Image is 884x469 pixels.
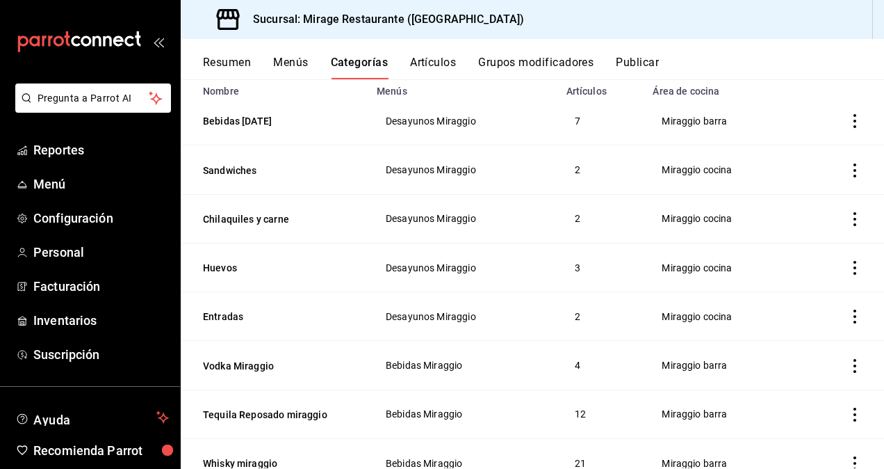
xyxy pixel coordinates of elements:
button: Menús [273,56,308,79]
span: Miraggio cocina [662,312,786,321]
span: Personal [33,243,169,262]
span: Miraggio barra [662,116,786,126]
th: Menús [368,77,558,97]
th: Nombre [181,77,368,97]
span: Suscripción [33,345,169,364]
td: 2 [558,145,645,194]
span: Desayunos Miraggio [386,116,541,126]
span: Desayunos Miraggio [386,214,541,223]
button: Resumen [203,56,251,79]
td: 4 [558,341,645,390]
div: navigation tabs [203,56,884,79]
span: Recomienda Parrot [33,441,169,460]
span: Miraggio cocina [662,263,786,273]
button: Pregunta a Parrot AI [15,84,171,113]
span: Configuración [33,209,169,228]
button: open_drawer_menu [153,36,164,47]
button: actions [848,212,862,226]
button: actions [848,164,862,177]
button: actions [848,408,862,422]
button: Categorías [331,56,388,79]
button: Chilaquiles y carne [203,212,342,226]
button: actions [848,359,862,373]
button: Entradas [203,310,342,324]
span: Facturación [33,277,169,296]
td: 2 [558,292,645,341]
button: Sandwiches [203,164,342,177]
h3: Sucursal: Mirage Restaurante ([GEOGRAPHIC_DATA]) [242,11,524,28]
a: Pregunta a Parrot AI [10,101,171,116]
button: Publicar [616,56,659,79]
button: Vodka Miraggio [203,359,342,373]
span: Miraggio barra [662,360,786,370]
button: Bebidas [DATE] [203,114,342,128]
span: Desayunos Miraggio [386,312,541,321]
button: actions [848,114,862,128]
th: Área de cocina [644,77,803,97]
span: Menú [33,175,169,193]
span: Miraggio barra [662,459,786,468]
span: Bebidas Miraggio [386,409,541,419]
button: actions [848,310,862,324]
td: 7 [558,97,645,145]
th: Artículos [558,77,645,97]
span: Pregunta a Parrot AI [38,91,149,106]
button: actions [848,261,862,275]
span: Miraggio cocina [662,214,786,223]
span: Bebidas Miraggio [386,360,541,370]
td: 12 [558,390,645,438]
span: Miraggio cocina [662,165,786,175]
button: Grupos modificadores [478,56,594,79]
span: Ayuda [33,409,151,426]
span: Miraggio barra [662,409,786,419]
td: 3 [558,243,645,292]
span: Desayunos Miraggio [386,165,541,175]
button: Artículos [410,56,456,79]
button: Tequila Reposado miraggio [203,408,342,422]
button: Huevos [203,261,342,275]
td: 2 [558,194,645,243]
span: Desayunos Miraggio [386,263,541,273]
span: Reportes [33,141,169,159]
span: Bebidas Miraggio [386,459,541,468]
span: Inventarios [33,311,169,330]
